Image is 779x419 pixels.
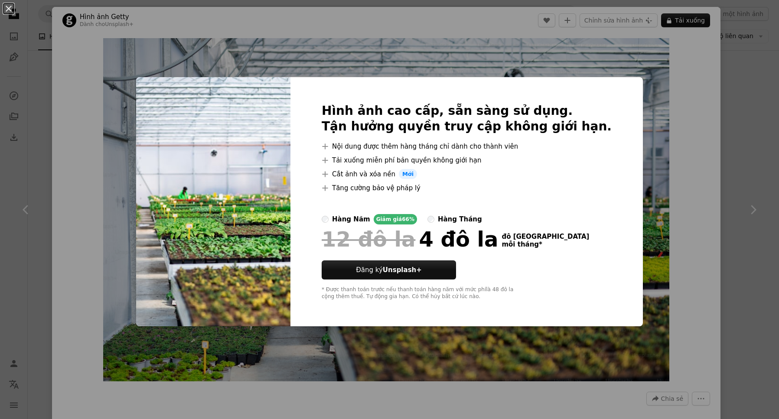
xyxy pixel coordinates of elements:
input: hàng tháng [427,216,434,223]
font: * Được thanh toán trước nếu thanh toán hàng năm với mức phí [322,286,486,292]
font: đô [GEOGRAPHIC_DATA] [502,233,589,240]
font: hàng năm [332,215,370,223]
font: Tăng cường bảo vệ pháp lý [332,184,420,192]
font: hàng tháng [438,215,482,223]
img: premium_photo-1663076306950-f6602c629ff4 [136,77,290,327]
button: Đăng kýUnsplash+ [322,260,456,279]
font: Mới [402,171,414,177]
font: Tận hưởng quyền truy cập không giới hạn. [322,119,612,133]
font: Đăng ký [356,266,383,274]
font: 12 đô la [322,227,415,251]
font: Cắt ảnh và xóa nền [332,170,395,178]
font: là 48 đô la [486,286,513,292]
font: Hình ảnh cao cấp, sẵn sàng sử dụng. [322,104,573,118]
input: hàng nămGiảm giá66% [322,216,329,223]
font: cộng thêm thuế. Tự động gia hạn. Có thể hủy bất cứ lúc nào. [322,293,480,299]
font: 4 đô la [419,227,498,251]
font: Nội dung được thêm hàng tháng chỉ dành cho thành viên [332,143,518,150]
font: Unsplash+ [383,266,422,274]
font: Tải xuống miễn phí bản quyền không giới hạn [332,156,481,164]
font: Giảm giá [376,216,402,222]
font: 66% [402,216,414,222]
font: mỗi tháng [502,240,539,248]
